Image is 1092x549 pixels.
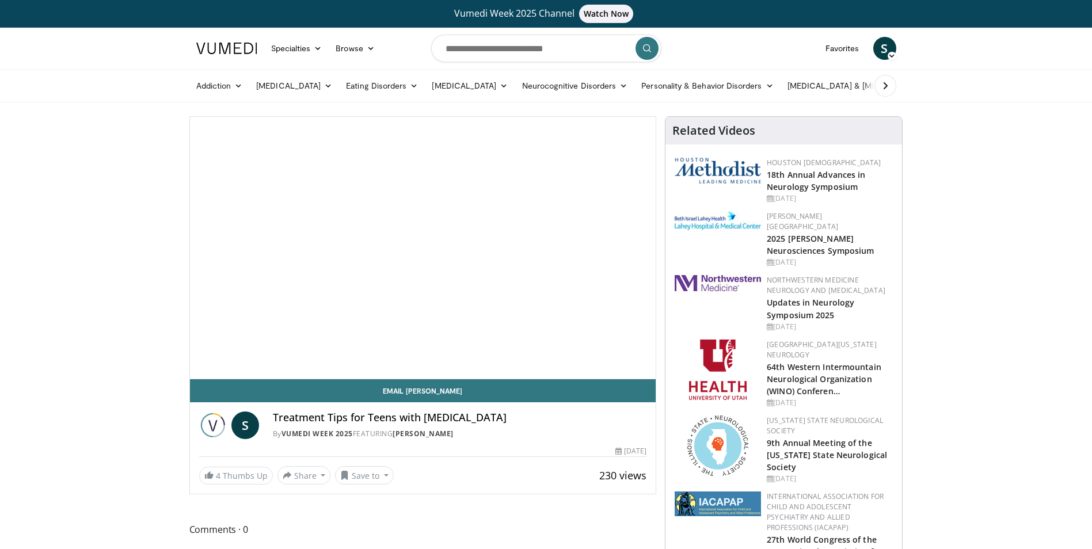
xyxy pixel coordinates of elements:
[190,117,656,379] video-js: Video Player
[579,5,634,23] span: Watch Now
[767,275,885,295] a: Northwestern Medicine Neurology and [MEDICAL_DATA]
[190,379,656,402] a: Email [PERSON_NAME]
[431,35,661,62] input: Search topics, interventions
[277,466,331,485] button: Share
[196,43,257,54] img: VuMedi Logo
[281,429,353,439] a: Vumedi Week 2025
[767,398,893,408] div: [DATE]
[425,74,515,97] a: [MEDICAL_DATA]
[231,411,259,439] a: S
[335,466,394,485] button: Save to
[689,340,747,400] img: f6362829-b0a3-407d-a044-59546adfd345.png.150x105_q85_autocrop_double_scale_upscale_version-0.2.png
[329,37,382,60] a: Browse
[767,415,883,436] a: [US_STATE] State Neurological Society
[675,275,761,291] img: 2a462fb6-9365-492a-ac79-3166a6f924d8.png.150x105_q85_autocrop_double_scale_upscale_version-0.2.jpg
[675,158,761,184] img: 5e4488cc-e109-4a4e-9fd9-73bb9237ee91.png.150x105_q85_autocrop_double_scale_upscale_version-0.2.png
[675,491,761,516] img: 2a9917ce-aac2-4f82-acde-720e532d7410.png.150x105_q85_autocrop_double_scale_upscale_version-0.2.png
[873,37,896,60] a: S
[675,211,761,230] img: e7977282-282c-4444-820d-7cc2733560fd.jpg.150x105_q85_autocrop_double_scale_upscale_version-0.2.jpg
[767,257,893,268] div: [DATE]
[767,437,887,472] a: 9th Annual Meeting of the [US_STATE] State Neurological Society
[767,158,881,167] a: Houston [DEMOGRAPHIC_DATA]
[273,411,647,424] h4: Treatment Tips for Teens with [MEDICAL_DATA]
[767,361,881,396] a: 64th Western Intermountain Neurological Organization (WINO) Conferen…
[767,491,884,532] a: International Association for Child and Adolescent Psychiatry and Allied Professions (IACAPAP)
[515,74,635,97] a: Neurocognitive Disorders
[634,74,780,97] a: Personality & Behavior Disorders
[767,297,854,320] a: Updates in Neurology Symposium 2025
[599,468,646,482] span: 230 views
[767,322,893,332] div: [DATE]
[767,340,877,360] a: [GEOGRAPHIC_DATA][US_STATE] Neurology
[216,470,220,481] span: 4
[273,429,647,439] div: By FEATURING
[264,37,329,60] a: Specialties
[199,411,227,439] img: Vumedi Week 2025
[615,446,646,456] div: [DATE]
[672,124,755,138] h4: Related Videos
[819,37,866,60] a: Favorites
[767,193,893,204] div: [DATE]
[198,5,895,23] a: Vumedi Week 2025 ChannelWatch Now
[767,169,865,192] a: 18th Annual Advances in Neurology Symposium
[189,522,657,537] span: Comments 0
[767,233,874,256] a: 2025 [PERSON_NAME] Neurosciences Symposium
[199,467,273,485] a: 4 Thumbs Up
[249,74,339,97] a: [MEDICAL_DATA]
[189,74,250,97] a: Addiction
[781,74,945,97] a: [MEDICAL_DATA] & [MEDICAL_DATA]
[687,415,748,476] img: 71a8b48c-8850-4916-bbdd-e2f3ccf11ef9.png.150x105_q85_autocrop_double_scale_upscale_version-0.2.png
[393,429,454,439] a: [PERSON_NAME]
[767,474,893,484] div: [DATE]
[339,74,425,97] a: Eating Disorders
[767,211,838,231] a: [PERSON_NAME][GEOGRAPHIC_DATA]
